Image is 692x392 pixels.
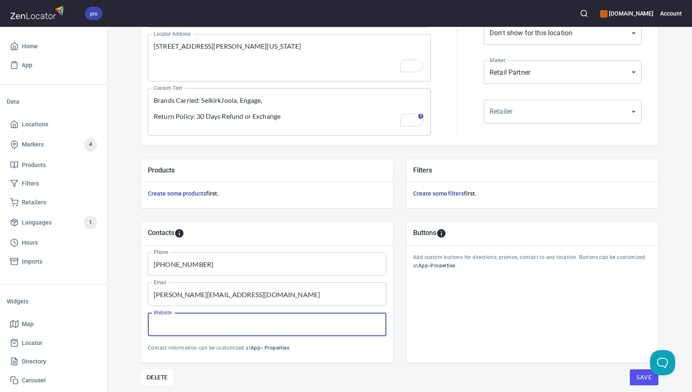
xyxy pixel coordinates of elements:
[22,375,46,386] span: Carousel
[418,263,428,269] b: App
[141,369,173,385] button: Delete
[22,139,44,150] span: Markers
[660,4,682,23] button: Account
[484,60,642,84] div: Retail Partner
[22,256,42,267] span: Imports
[7,315,100,334] a: Map
[600,10,608,18] button: color-CE600E
[7,174,100,193] a: Filters
[7,91,100,112] li: Data
[430,263,455,269] b: Properties
[22,160,46,170] span: Products
[600,4,653,23] div: Manage your apps
[22,238,38,248] span: Hours
[7,37,100,56] a: Home
[575,4,593,23] button: Search
[7,212,100,233] a: Languages1
[7,56,100,75] a: App
[413,166,652,175] h5: Filters
[22,217,52,228] span: Languages
[436,228,446,238] svg: To add custom buttons for locations, please go to Apps > Properties > Buttons.
[22,41,38,52] span: Home
[85,9,102,18] span: pro
[600,9,653,18] h6: [DOMAIN_NAME]
[650,350,675,375] iframe: Help Scout Beacon - Open
[630,369,658,385] button: Save
[7,233,100,252] a: Hours
[174,228,184,238] svg: To add custom contact information for locations, please go to Apps > Properties > Contacts.
[22,119,48,130] span: Locations
[251,345,260,351] b: App
[22,197,46,208] span: Retailers
[7,334,100,353] a: Locator
[484,100,642,123] div: ​
[7,252,100,271] a: Imports
[22,356,46,367] span: Directory
[84,140,97,149] span: 4
[22,60,32,71] span: App
[148,344,386,353] p: Contact information can be customized at > .
[7,352,100,371] a: Directory
[637,372,652,383] span: Save
[413,190,464,197] a: Create some filters
[148,190,206,197] a: Create some products
[154,96,425,128] textarea: To enrich screen reader interactions, please activate Accessibility in Grammarly extension settings
[10,3,66,21] img: zenlocator
[22,338,42,348] span: Locator
[22,178,39,189] span: Filters
[7,291,100,311] li: Widgets
[413,189,652,198] h6: first.
[484,21,642,45] div: Don't show for this location
[7,134,100,156] a: Markers4
[148,166,386,175] h5: Products
[413,253,652,270] p: Add custom buttons for directions, promos, contact to any location. Buttons can be customized at > .
[148,228,174,238] h5: Contacts
[154,42,425,74] textarea: To enrich screen reader interactions, please activate Accessibility in Grammarly extension settings
[84,218,97,227] span: 1
[413,228,436,238] h5: Buttons
[660,9,682,18] h6: Account
[265,345,289,351] b: Properties
[7,115,100,134] a: Locations
[7,156,100,175] a: Products
[7,371,100,390] a: Carousel
[22,319,34,329] span: Map
[85,7,102,20] div: pro
[147,372,168,382] span: Delete
[7,193,100,212] a: Retailers
[148,189,386,198] h6: first.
